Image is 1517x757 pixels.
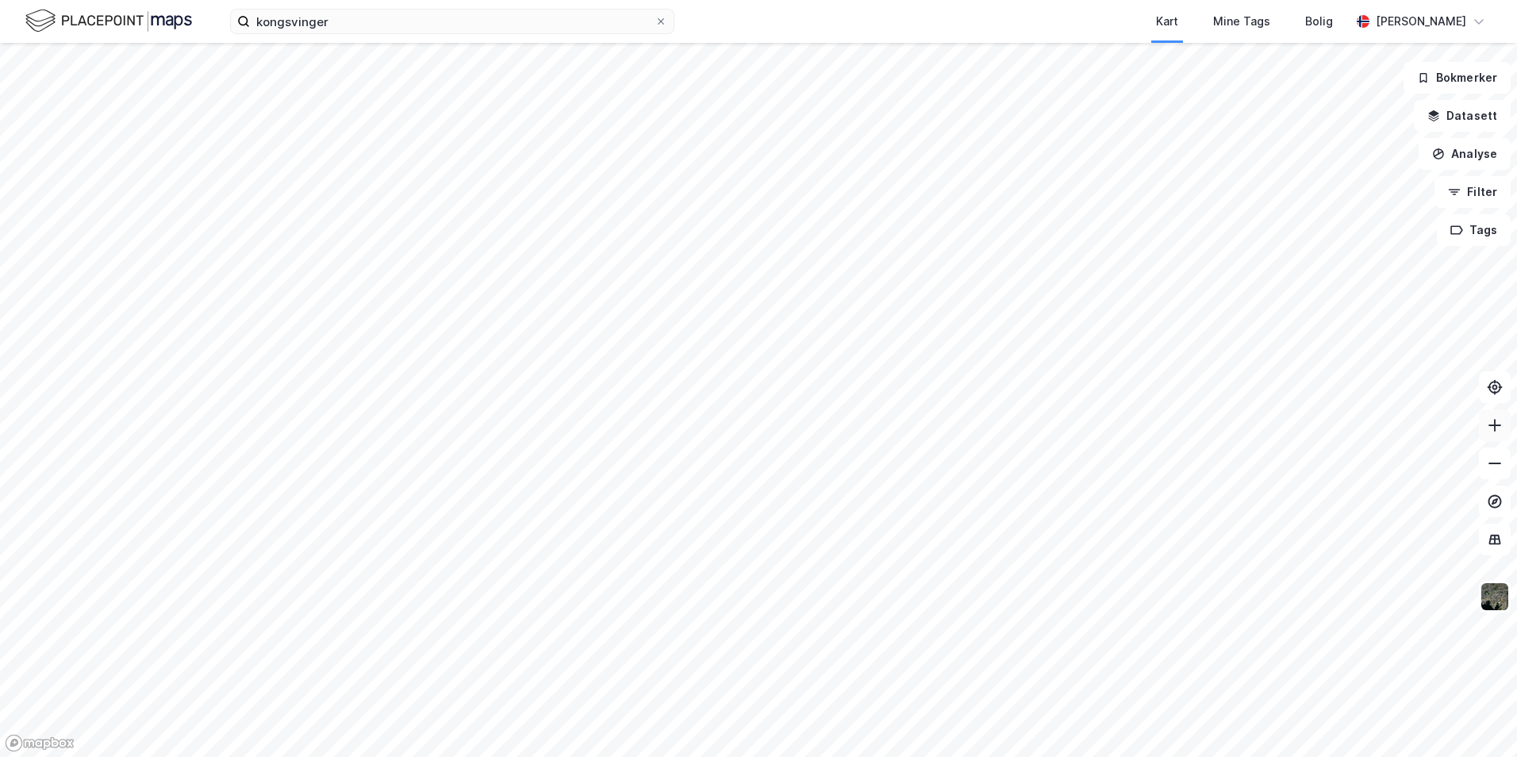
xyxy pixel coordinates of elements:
div: Kontrollprogram for chat [1438,681,1517,757]
div: Bolig [1305,12,1333,31]
button: Analyse [1419,138,1511,170]
div: [PERSON_NAME] [1376,12,1466,31]
iframe: Chat Widget [1438,681,1517,757]
img: logo.f888ab2527a4732fd821a326f86c7f29.svg [25,7,192,35]
div: Kart [1156,12,1178,31]
input: Søk på adresse, matrikkel, gårdeiere, leietakere eller personer [250,10,655,33]
button: Bokmerker [1404,62,1511,94]
div: Mine Tags [1213,12,1270,31]
button: Datasett [1414,100,1511,132]
a: Mapbox homepage [5,734,75,752]
img: 9k= [1480,582,1510,612]
button: Filter [1434,176,1511,208]
button: Tags [1437,214,1511,246]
